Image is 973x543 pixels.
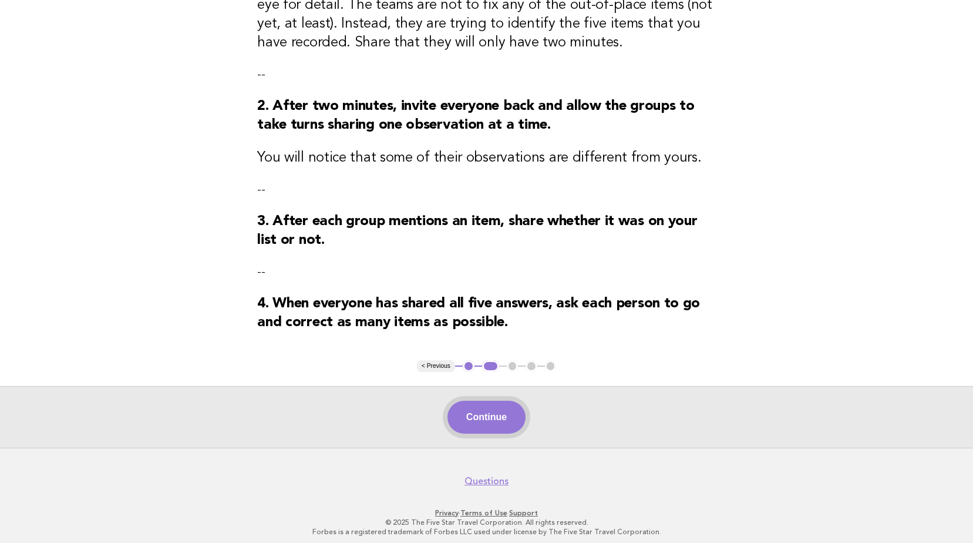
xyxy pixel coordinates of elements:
p: -- [257,66,716,83]
a: Privacy [435,509,459,517]
h3: You will notice that some of their observations are different from yours. [257,149,716,167]
button: 2 [482,360,499,372]
a: Support [509,509,538,517]
a: Questions [464,475,509,487]
a: Terms of Use [460,509,507,517]
p: © 2025 The Five Star Travel Corporation. All rights reserved. [127,518,846,527]
p: · · [127,508,846,518]
strong: 2. After two minutes, invite everyone back and allow the groups to take turns sharing one observa... [257,99,694,132]
p: -- [257,182,716,198]
p: -- [257,264,716,280]
button: Continue [447,401,526,434]
p: Forbes is a registered trademark of Forbes LLC used under license by The Five Star Travel Corpora... [127,527,846,537]
button: 1 [463,360,474,372]
button: < Previous [417,360,455,372]
strong: 3. After each group mentions an item, share whether it was on your list or not. [257,214,697,247]
strong: 4. When everyone has shared all five answers, ask each person to go and correct as many items as ... [257,297,700,330]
